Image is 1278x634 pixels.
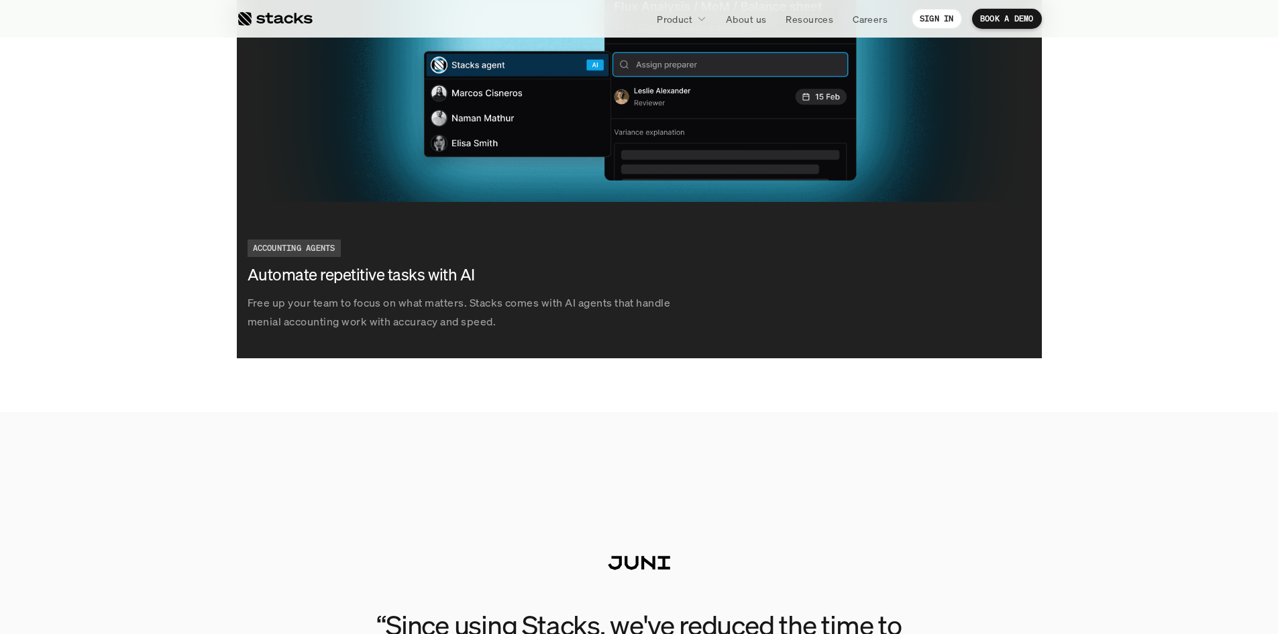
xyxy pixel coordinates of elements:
a: SIGN IN [912,9,962,29]
p: Product [657,12,692,26]
p: Free up your team to focus on what matters. Stacks comes with AI agents that handle menial accoun... [248,293,684,332]
a: Resources [778,7,841,31]
a: Privacy Policy [158,311,217,320]
p: SIGN IN [920,14,954,23]
p: Careers [853,12,888,26]
a: About us [718,7,774,31]
p: Resources [786,12,833,26]
p: BOOK A DEMO [980,14,1034,23]
h3: Automate repetitive tasks with AI [248,264,617,286]
a: Careers [845,7,896,31]
p: About us [726,12,766,26]
h2: ACCOUNTING AGENTS [253,244,335,253]
a: BOOK A DEMO [972,9,1042,29]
